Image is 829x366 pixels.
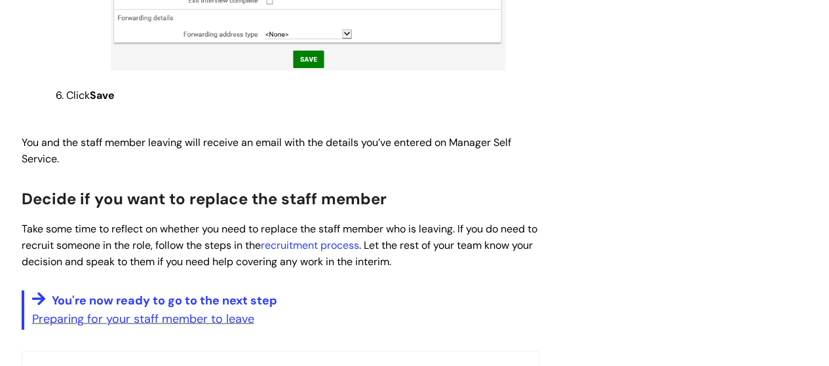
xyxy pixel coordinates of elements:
span: You're now ready to go to the next step [52,293,277,308]
strong: Save [90,88,115,102]
a: Preparing for your staff member to leave [32,311,254,327]
span: Decide if you want to replace the staff member [22,189,387,209]
span: Click [66,88,115,102]
span: You and the staff member leaving will receive an email with the details you’ve entered on Manager... [22,136,511,166]
span: Take some time to reflect on whether you need to replace the staff member who is leaving. If you ... [22,222,537,268]
a: recruitment process [261,238,359,252]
